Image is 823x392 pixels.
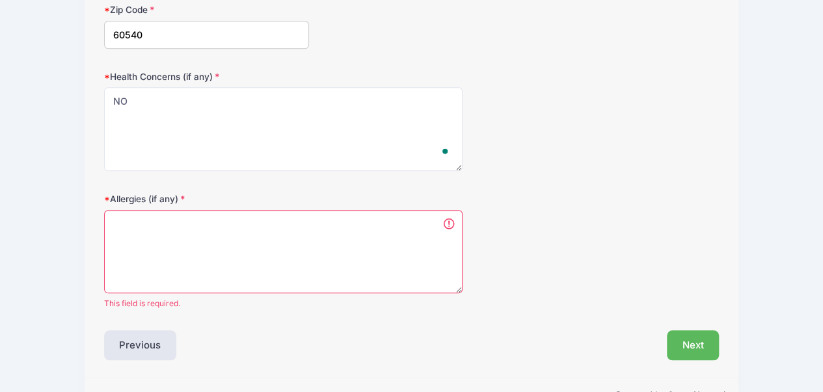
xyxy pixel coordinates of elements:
button: Previous [104,330,177,360]
label: Health Concerns (if any) [104,70,309,83]
label: Zip Code [104,3,309,16]
input: xxxxx [104,21,309,49]
button: Next [667,330,720,360]
span: This field is required. [104,298,463,309]
textarea: To enrich screen reader interactions, please activate Accessibility in Grammarly extension settings [104,87,463,171]
label: Allergies (if any) [104,192,309,205]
